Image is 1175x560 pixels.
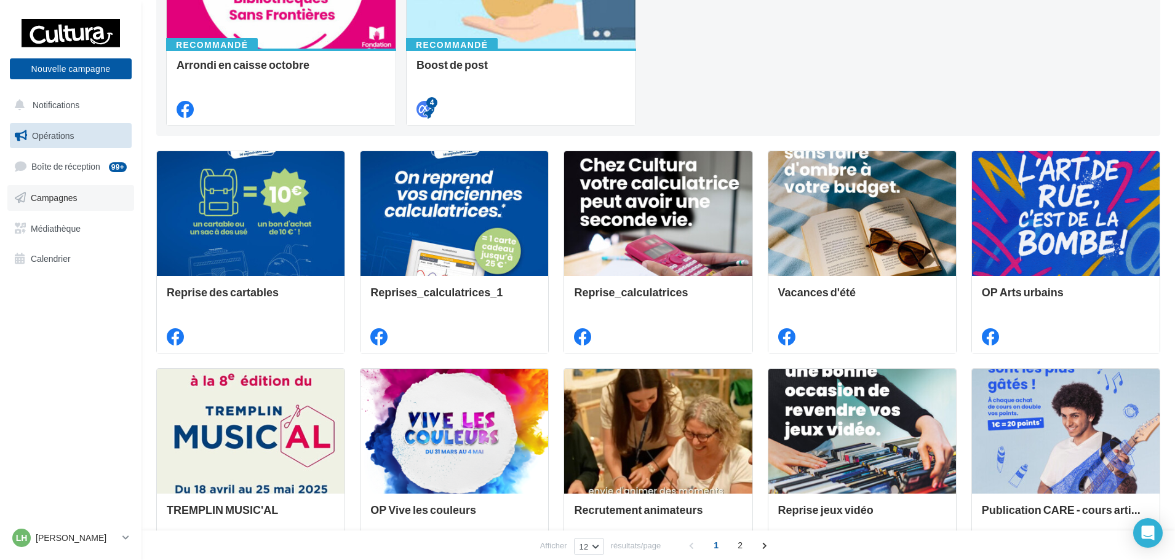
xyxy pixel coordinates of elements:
[730,535,750,555] span: 2
[166,38,258,52] div: Recommandé
[31,161,100,172] span: Boîte de réception
[33,100,79,110] span: Notifications
[177,58,386,83] div: Arrondi en caisse octobre
[32,130,74,141] span: Opérations
[778,503,946,528] div: Reprise jeux vidéo
[16,532,28,544] span: LH
[10,58,132,79] button: Nouvelle campagne
[7,185,134,211] a: Campagnes
[574,503,742,528] div: Recrutement animateurs
[31,223,81,233] span: Médiathèque
[370,503,538,528] div: OP Vive les couleurs
[406,38,498,52] div: Recommandé
[7,92,129,118] button: Notifications
[426,97,437,108] div: 4
[7,123,134,149] a: Opérations
[706,535,726,555] span: 1
[7,153,134,179] a: Boîte de réception99+
[109,162,127,172] div: 99+
[370,286,538,310] div: Reprises_calculatrices_1
[982,286,1150,310] div: OP Arts urbains
[580,542,589,551] span: 12
[982,503,1150,528] div: Publication CARE - cours artistiques et musicaux
[611,540,661,551] span: résultats/page
[416,58,626,83] div: Boost de post
[7,216,134,242] a: Médiathèque
[7,246,134,272] a: Calendrier
[167,503,335,528] div: TREMPLIN MUSIC'AL
[778,286,946,310] div: Vacances d'été
[167,286,335,310] div: Reprise des cartables
[574,538,604,555] button: 12
[31,253,71,264] span: Calendrier
[31,192,78,203] span: Campagnes
[540,540,567,551] span: Afficher
[10,526,132,550] a: LH [PERSON_NAME]
[36,532,117,544] p: [PERSON_NAME]
[1133,518,1163,548] div: Open Intercom Messenger
[574,286,742,310] div: Reprise_calculatrices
